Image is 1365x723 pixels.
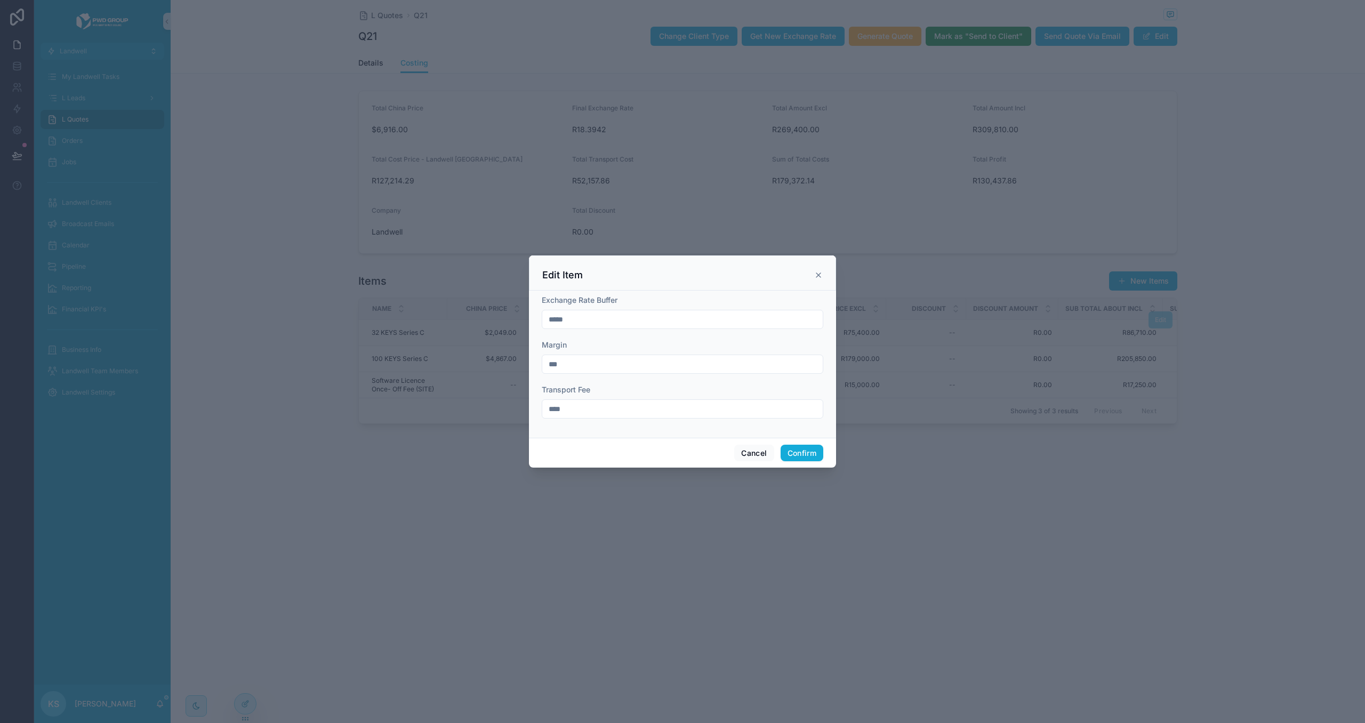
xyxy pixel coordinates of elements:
span: Exchange Rate Buffer [542,295,617,304]
button: Cancel [734,445,774,462]
span: Transport Fee [542,385,590,394]
span: Margin [542,340,567,349]
button: Confirm [781,445,823,462]
h3: Edit Item [542,269,583,282]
